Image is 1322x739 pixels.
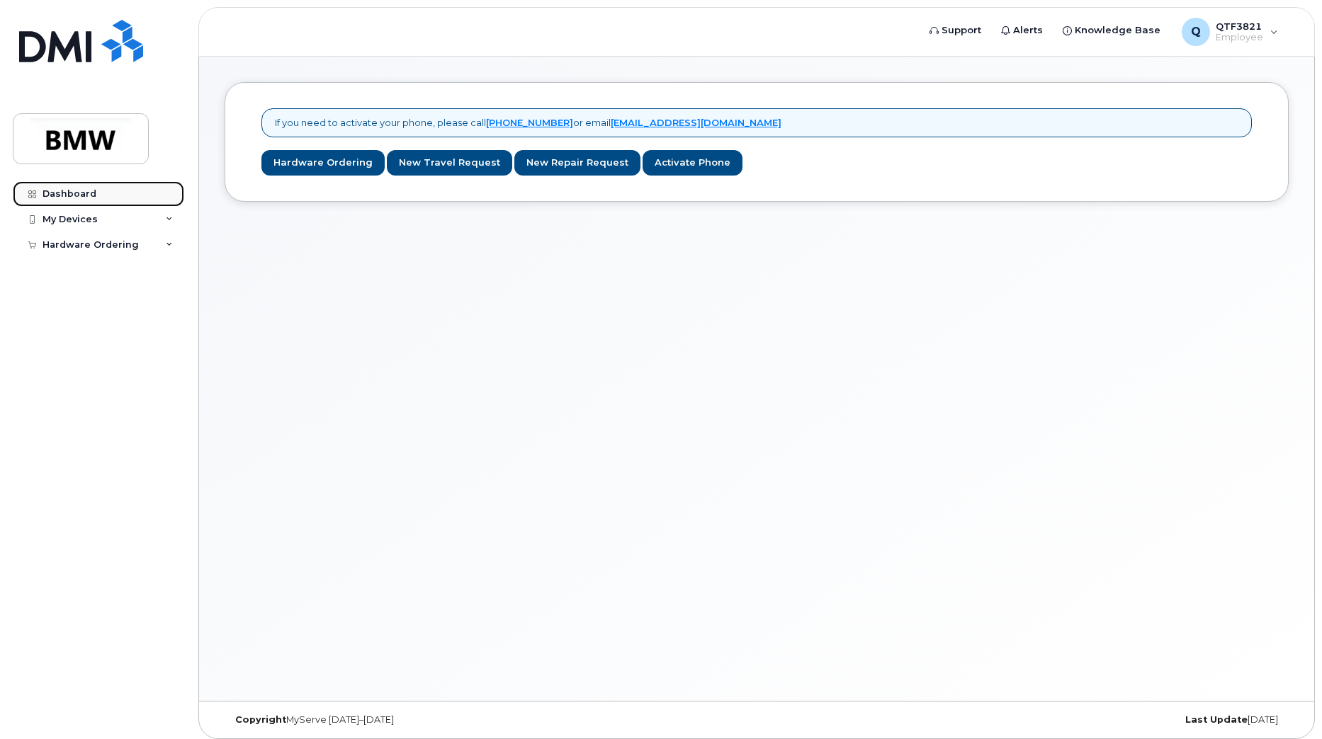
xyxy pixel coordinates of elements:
iframe: Messenger Launcher [1260,677,1311,728]
div: [DATE] [934,714,1289,726]
a: New Repair Request [514,150,640,176]
a: Hardware Ordering [261,150,385,176]
a: Activate Phone [643,150,742,176]
a: [PHONE_NUMBER] [486,117,573,128]
a: New Travel Request [387,150,512,176]
strong: Last Update [1185,714,1248,725]
a: [EMAIL_ADDRESS][DOMAIN_NAME] [611,117,781,128]
div: MyServe [DATE]–[DATE] [225,714,580,726]
p: If you need to activate your phone, please call or email [275,116,781,130]
strong: Copyright [235,714,286,725]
